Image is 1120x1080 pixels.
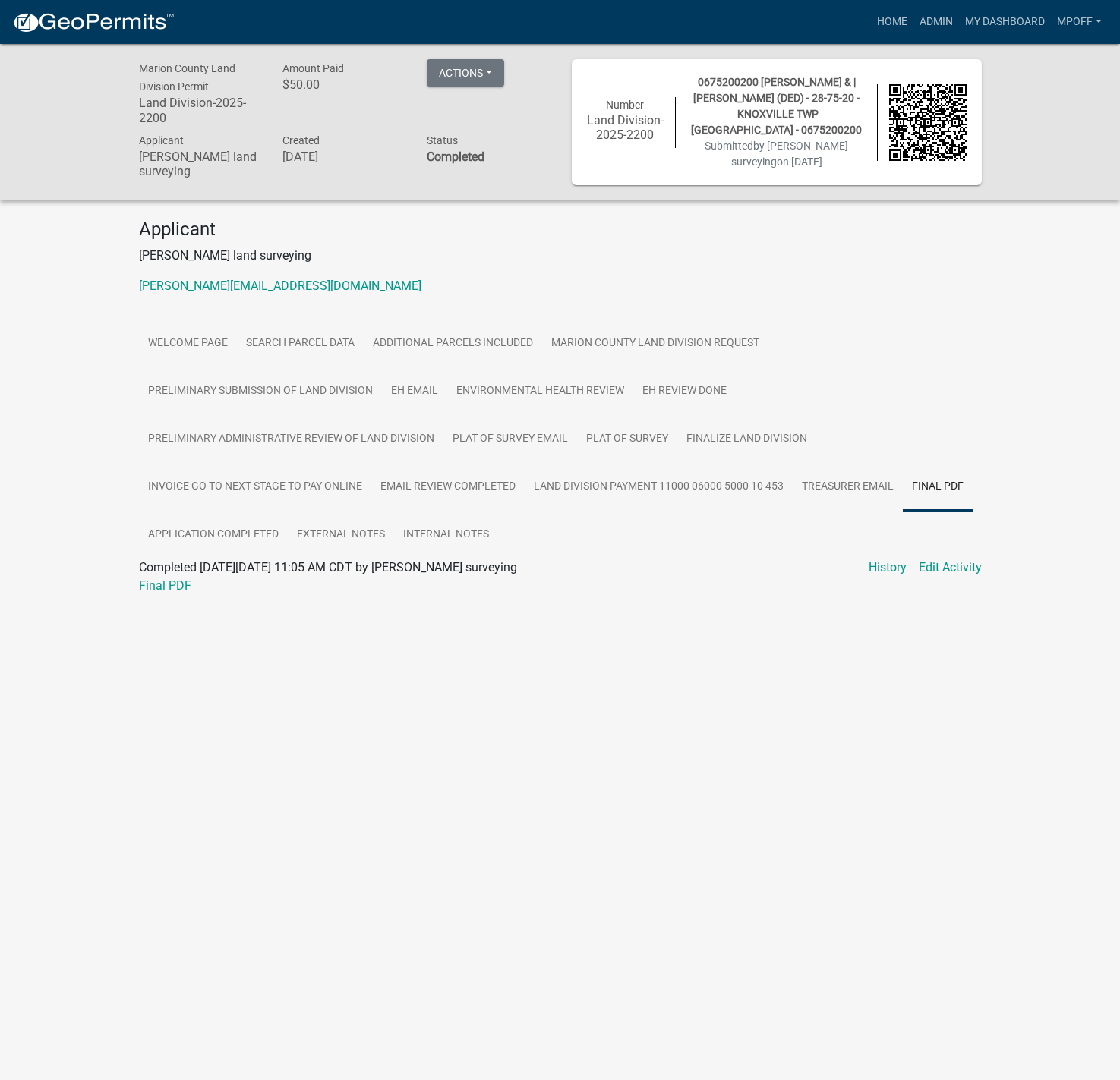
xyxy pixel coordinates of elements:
a: Edit Activity [919,559,982,577]
a: Plat of Survey [577,415,677,464]
img: QR code [889,84,967,162]
a: EH Email [382,367,447,416]
h6: Land Division-2025-2200 [587,113,664,142]
span: Completed [DATE][DATE] 11:05 AM CDT by [PERSON_NAME] surveying [139,560,517,575]
a: EH Review done [633,367,736,416]
a: History [869,559,907,577]
h6: [DATE] [282,150,404,164]
a: Additional Parcels Included [364,320,542,368]
span: Status [427,134,458,146]
a: Land Division Payment 11000 06000 5000 10 453 [525,463,793,512]
a: Final PDF [903,463,973,512]
a: My Dashboard [959,8,1051,36]
a: Admin [913,8,959,36]
strong: Completed [427,150,484,164]
button: Actions [427,59,504,87]
span: Applicant [139,134,184,146]
a: [PERSON_NAME][EMAIL_ADDRESS][DOMAIN_NAME] [139,279,421,293]
a: Plat of Survey Email [443,415,577,464]
p: [PERSON_NAME] land surveying [139,247,982,265]
a: Search Parcel Data [237,320,364,368]
a: Application Completed [139,511,288,559]
span: Number [606,99,644,111]
a: Email Review Completed [371,463,525,512]
h6: $50.00 [282,77,404,92]
span: Marion County Land Division Permit [139,62,235,93]
a: mpoff [1051,8,1108,36]
span: by [PERSON_NAME] surveying [731,140,849,168]
a: Finalize Land Division [677,415,816,464]
a: Preliminary Submission of Land Division [139,367,382,416]
a: Environmental Health Review [447,367,633,416]
span: 0675200200 [PERSON_NAME] & | [PERSON_NAME] (DED) - 28-75-20 - KNOXVILLE TWP [GEOGRAPHIC_DATA] - 0... [691,76,862,136]
a: Home [871,8,913,36]
h6: Land Division-2025-2200 [139,96,260,124]
span: Created [282,134,320,146]
h6: [PERSON_NAME] land surveying [139,150,260,178]
a: Internal Notes [394,511,498,559]
a: Preliminary Administrative Review of Land Division [139,415,443,464]
span: Amount Paid [282,62,344,74]
h4: Applicant [139,219,982,241]
a: Final PDF [139,578,191,593]
a: Welcome Page [139,320,237,368]
a: External Notes [288,511,394,559]
a: Marion County Land Division Request [542,320,768,368]
span: Submitted on [DATE] [705,140,848,168]
a: Invoice GO TO NEXT STAGE TO PAY ONLINE [139,463,371,512]
a: Treasurer Email [793,463,903,512]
